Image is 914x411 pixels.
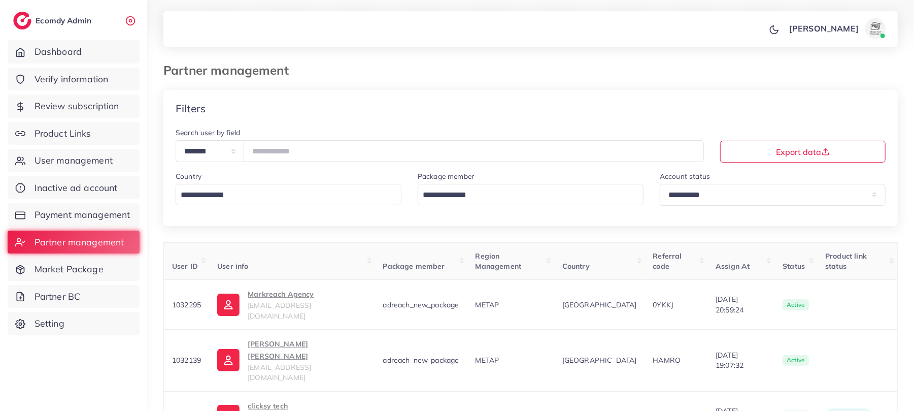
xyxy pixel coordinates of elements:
[476,356,499,365] span: METAP
[176,128,240,138] label: Search user by field
[653,251,682,271] span: Referral code
[825,251,867,271] span: Product link status
[217,349,240,371] img: ic-user-info.36bf1079.svg
[784,18,890,39] a: [PERSON_NAME]avatar
[8,285,140,308] a: Partner BC
[36,16,94,25] h2: Ecomdy Admin
[562,262,590,271] span: Country
[776,148,830,156] span: Export data
[789,22,859,35] p: [PERSON_NAME]
[716,294,766,315] span: [DATE] 20:59:24
[35,290,81,303] span: Partner BC
[653,300,674,309] span: 0YKKJ
[176,184,401,205] div: Search for option
[217,262,248,271] span: User info
[8,94,140,118] a: Review subscription
[418,184,644,205] div: Search for option
[217,294,240,316] img: ic-user-info.36bf1079.svg
[35,127,91,140] span: Product Links
[716,262,750,271] span: Assign At
[217,338,366,383] a: [PERSON_NAME] [PERSON_NAME][EMAIL_ADDRESS][DOMAIN_NAME]
[248,288,366,300] p: Markreach Agency
[783,299,809,310] span: active
[783,355,809,366] span: active
[383,300,459,309] span: adreach_new_package
[476,251,522,271] span: Region Management
[8,176,140,200] a: Inactive ad account
[35,181,118,195] span: Inactive ad account
[562,300,637,310] span: [GEOGRAPHIC_DATA]
[653,356,681,365] span: HAMRO
[13,12,31,29] img: logo
[383,356,459,365] span: adreach_new_package
[562,355,637,365] span: [GEOGRAPHIC_DATA]
[8,68,140,91] a: Verify information
[383,262,445,271] span: Package member
[172,262,198,271] span: User ID
[8,231,140,254] a: Partner management
[172,300,201,309] span: 1032295
[720,141,886,163] button: Export data
[716,350,766,371] span: [DATE] 19:07:32
[248,301,311,320] span: [EMAIL_ADDRESS][DOMAIN_NAME]
[8,40,140,64] a: Dashboard
[177,187,388,203] input: Search for option
[35,100,119,113] span: Review subscription
[217,288,366,321] a: Markreach Agency[EMAIL_ADDRESS][DOMAIN_NAME]
[419,187,630,203] input: Search for option
[660,171,710,181] label: Account status
[35,45,82,58] span: Dashboard
[35,263,104,276] span: Market Package
[13,12,94,29] a: logoEcomdy Admin
[176,102,206,115] h4: Filters
[8,312,140,335] a: Setting
[176,171,201,181] label: Country
[476,300,499,309] span: METAP
[35,208,130,222] span: Payment management
[172,356,201,365] span: 1032139
[8,203,140,227] a: Payment management
[35,317,64,330] span: Setting
[8,258,140,281] a: Market Package
[35,236,124,249] span: Partner management
[248,338,366,362] p: [PERSON_NAME] [PERSON_NAME]
[418,171,474,181] label: Package member
[35,73,109,86] span: Verify information
[163,63,297,78] h3: Partner management
[865,18,886,39] img: avatar
[8,149,140,172] a: User management
[783,262,805,271] span: Status
[248,363,311,382] span: [EMAIL_ADDRESS][DOMAIN_NAME]
[8,122,140,145] a: Product Links
[35,154,113,167] span: User management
